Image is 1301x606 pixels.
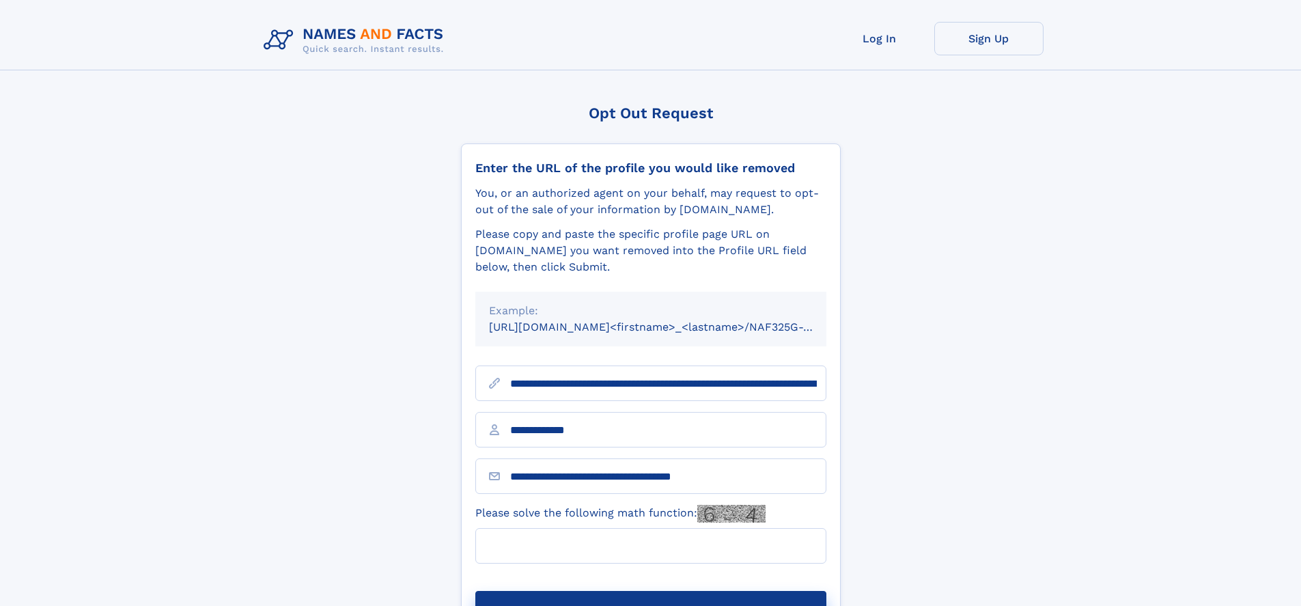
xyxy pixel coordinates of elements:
[475,505,766,523] label: Please solve the following math function:
[934,22,1044,55] a: Sign Up
[258,22,455,59] img: Logo Names and Facts
[475,226,826,275] div: Please copy and paste the specific profile page URL on [DOMAIN_NAME] you want removed into the Pr...
[825,22,934,55] a: Log In
[475,185,826,218] div: You, or an authorized agent on your behalf, may request to opt-out of the sale of your informatio...
[461,105,841,122] div: Opt Out Request
[489,303,813,319] div: Example:
[489,320,852,333] small: [URL][DOMAIN_NAME]<firstname>_<lastname>/NAF325G-xxxxxxxx
[475,161,826,176] div: Enter the URL of the profile you would like removed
